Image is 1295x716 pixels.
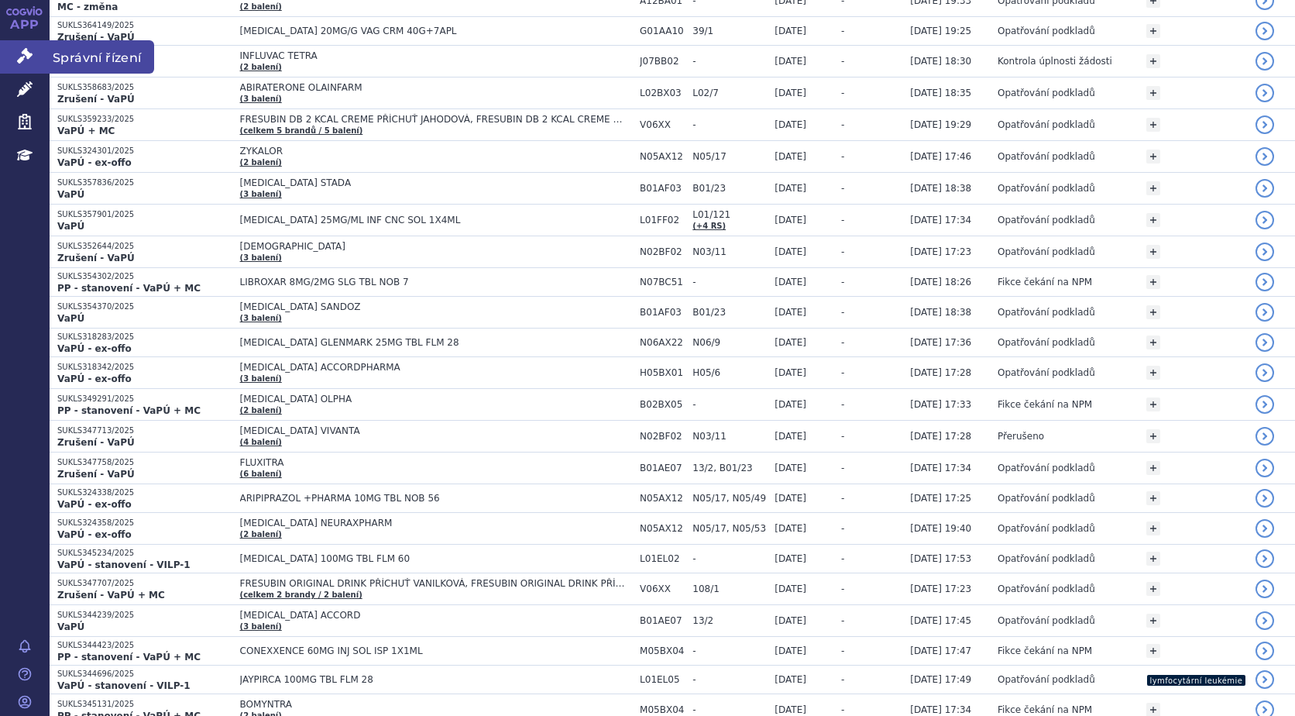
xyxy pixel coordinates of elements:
a: (celkem 5 brandů / 5 balení) [240,126,363,135]
span: - [841,493,844,504]
span: [DEMOGRAPHIC_DATA] [240,241,627,252]
strong: Zrušení - VaPÚ [57,469,135,480]
span: CONEXXENCE 60MG INJ SOL ISP 1X1ML [240,645,627,656]
a: detail [1255,642,1274,660]
span: ARIPIPRAZOL +PHARMA 10MG TBL NOB 56 [240,493,627,504]
span: LIBROXAR 8MG/2MG SLG TBL NOB 7 [240,277,627,287]
a: detail [1255,363,1274,382]
strong: Zrušení - VaPÚ + MC [57,590,165,601]
a: detail [1255,84,1274,102]
span: - [841,246,844,257]
a: + [1146,398,1160,411]
span: [DATE] 17:49 [910,674,971,685]
span: B01AE07 [640,615,685,626]
span: [DATE] [775,277,806,287]
span: - [692,674,767,685]
p: SUKLS318342/2025 [57,362,232,373]
strong: Zrušení - VaPÚ [57,94,135,105]
a: (2 balení) [240,63,282,71]
span: H05BX01 [640,367,685,378]
span: [MEDICAL_DATA] NEURAXPHARM [240,518,627,528]
a: + [1146,118,1160,132]
p: SUKLS347707/2025 [57,578,232,589]
span: Opatřování podkladů [998,493,1095,504]
a: (3 balení) [240,253,282,262]
span: Opatřování podkladů [998,463,1095,473]
p: SUKLS345131/2025 [57,699,232,710]
span: Přerušeno [998,431,1044,442]
span: Opatřování podkladů [998,26,1095,36]
a: (2 balení) [240,530,282,539]
span: [DATE] 17:46 [910,151,971,162]
p: SUKLS357836/2025 [57,177,232,188]
span: [DATE] 19:29 [910,119,971,130]
span: M05BX04 [640,704,685,715]
span: [DATE] [775,183,806,194]
span: - [841,399,844,410]
span: [DATE] [775,704,806,715]
strong: Zrušení - VaPÚ [57,437,135,448]
span: V06XX [640,583,685,594]
span: [DATE] 18:38 [910,183,971,194]
p: SUKLS344423/2025 [57,640,232,651]
a: + [1146,305,1160,319]
a: detail [1255,549,1274,568]
a: (+4 RS) [692,222,726,230]
a: + [1146,245,1160,259]
span: [DATE] [775,56,806,67]
span: J07BB02 [640,56,685,67]
span: N05/17, N05/49 [692,493,767,504]
a: detail [1255,459,1274,477]
a: (3 balení) [240,190,282,198]
a: detail [1255,273,1274,291]
span: [DATE] 18:35 [910,88,971,98]
a: + [1146,24,1160,38]
strong: PP - stanovení - VaPÚ + MC [57,405,201,416]
span: BOMYNTRA [240,699,627,710]
span: [DATE] [775,215,806,225]
span: INFLUVAC TETRA [240,50,627,61]
span: N05/17, N05/53 [692,523,767,534]
strong: VaPÚ [57,189,84,200]
a: (3 balení) [240,622,282,631]
span: Fikce čekání na NPM [998,704,1092,715]
span: ZYKALOR [240,146,627,157]
span: - [841,553,844,564]
span: [DATE] [775,645,806,656]
strong: VaPÚ [57,313,84,324]
span: [MEDICAL_DATA] OLPHA [240,394,627,404]
span: [DATE] 17:47 [910,645,971,656]
span: Fikce čekání na NPM [998,645,1092,656]
span: Fikce čekání na NPM [998,277,1092,287]
strong: VaPÚ - ex-offo [57,373,132,384]
span: [DATE] 17:45 [910,615,971,626]
span: Opatřování podkladů [998,367,1095,378]
strong: Zrušení - VaPÚ [57,32,135,43]
span: [DATE] 17:53 [910,553,971,564]
span: B01AF03 [640,183,685,194]
a: (3 balení) [240,374,282,383]
span: [DATE] [775,367,806,378]
strong: VaPÚ - ex-offo [57,157,132,168]
span: [DATE] [775,399,806,410]
span: [MEDICAL_DATA] 20MG/G VAG CRM 40G+7APL [240,26,627,36]
span: N06AX22 [640,337,685,348]
span: L01EL05 [640,674,685,685]
span: B01/23 [692,183,767,194]
a: detail [1255,147,1274,166]
a: detail [1255,243,1274,261]
span: - [841,367,844,378]
a: detail [1255,333,1274,352]
span: 13/2 [692,615,767,626]
span: L02BX03 [640,88,685,98]
a: detail [1255,179,1274,198]
a: detail [1255,115,1274,134]
span: - [841,307,844,318]
a: + [1146,275,1160,289]
span: H05/6 [692,367,767,378]
a: + [1146,614,1160,628]
a: + [1146,522,1160,535]
p: SUKLS344696/2025 [57,669,232,680]
span: Opatřování podkladů [998,583,1095,594]
span: N02BF02 [640,246,685,257]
